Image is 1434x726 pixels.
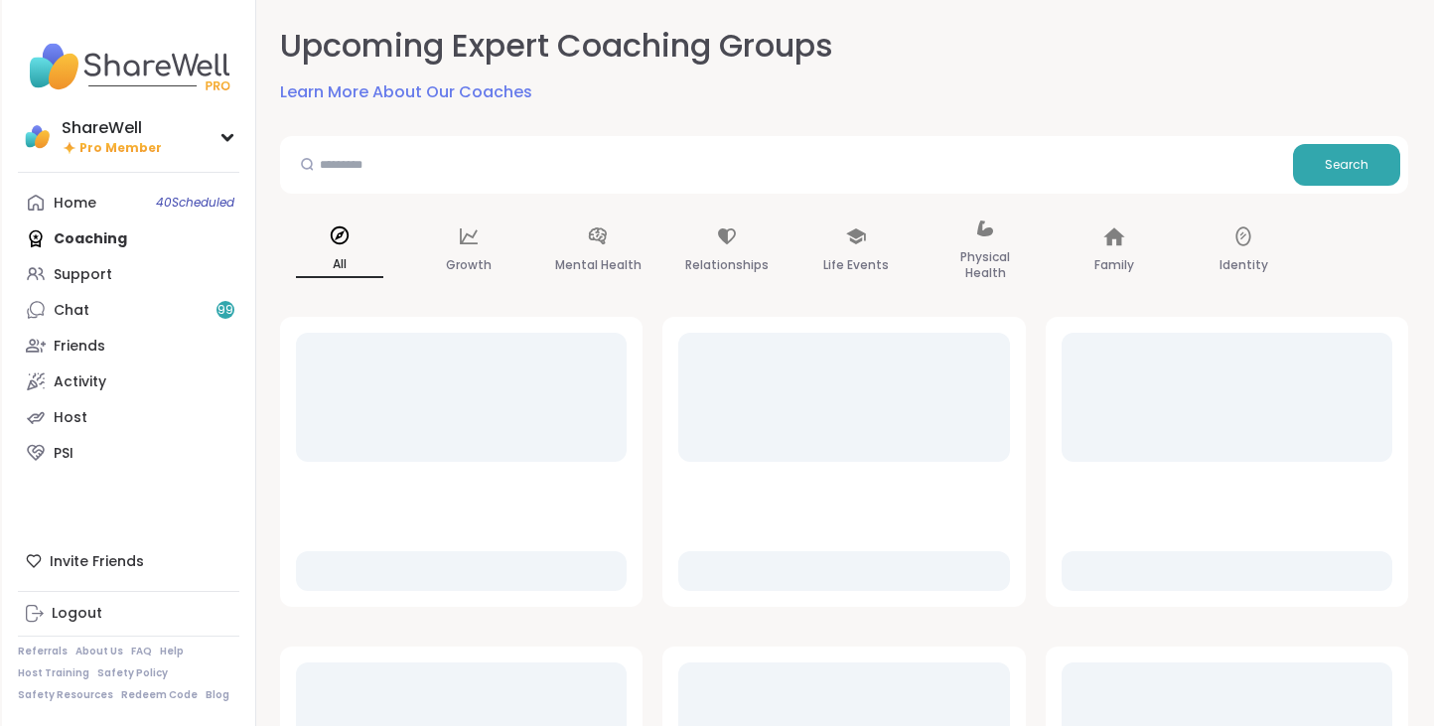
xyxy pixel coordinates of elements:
[296,252,383,278] p: All
[18,292,239,328] a: Chat99
[280,80,532,104] a: Learn More About Our Coaches
[54,337,105,357] div: Friends
[22,121,54,153] img: ShareWell
[1219,253,1268,277] p: Identity
[18,185,239,220] a: Home40Scheduled
[18,32,239,101] img: ShareWell Nav Logo
[217,302,233,319] span: 99
[18,688,113,702] a: Safety Resources
[54,194,96,214] div: Home
[18,363,239,399] a: Activity
[79,140,162,157] span: Pro Member
[54,265,112,285] div: Support
[1325,156,1368,174] span: Search
[206,688,229,702] a: Blog
[18,543,239,579] div: Invite Friends
[54,301,89,321] div: Chat
[941,245,1029,285] p: Physical Health
[121,688,198,702] a: Redeem Code
[54,444,73,464] div: PSI
[446,253,492,277] p: Growth
[160,645,184,658] a: Help
[1293,144,1400,186] button: Search
[131,645,152,658] a: FAQ
[685,253,769,277] p: Relationships
[555,253,642,277] p: Mental Health
[62,117,162,139] div: ShareWell
[18,328,239,363] a: Friends
[18,596,239,632] a: Logout
[75,645,123,658] a: About Us
[18,256,239,292] a: Support
[156,195,234,211] span: 40 Scheduled
[823,253,889,277] p: Life Events
[52,604,102,624] div: Logout
[18,435,239,471] a: PSI
[18,666,89,680] a: Host Training
[18,399,239,435] a: Host
[54,372,106,392] div: Activity
[1094,253,1134,277] p: Family
[54,408,87,428] div: Host
[97,666,168,680] a: Safety Policy
[280,24,833,69] h2: Upcoming Expert Coaching Groups
[18,645,68,658] a: Referrals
